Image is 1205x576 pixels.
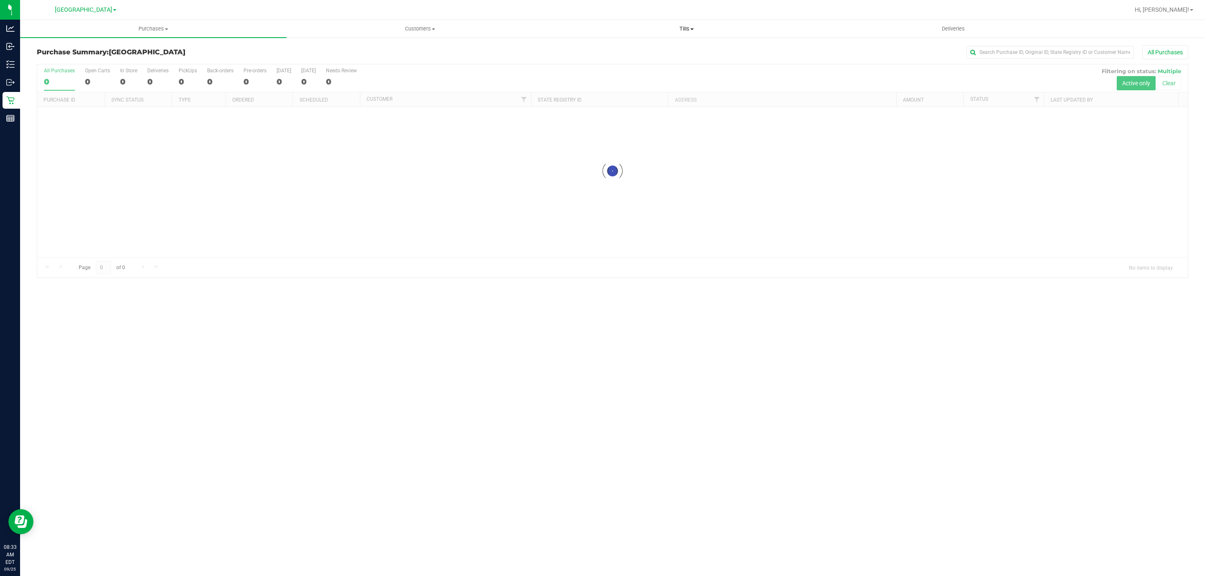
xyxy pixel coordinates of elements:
inline-svg: Analytics [6,24,15,33]
span: [GEOGRAPHIC_DATA] [109,48,185,56]
p: 09/25 [4,566,16,572]
a: Tills [553,20,820,38]
p: 08:33 AM EDT [4,543,16,566]
a: Deliveries [820,20,1087,38]
a: Purchases [20,20,287,38]
span: Deliveries [931,25,976,33]
span: Tills [554,25,819,33]
h3: Purchase Summary: [37,48,420,56]
button: All Purchases [1142,45,1188,59]
a: Customers [287,20,553,38]
span: Purchases [20,25,287,33]
inline-svg: Reports [6,114,15,122]
span: Hi, [PERSON_NAME]! [1135,6,1189,13]
inline-svg: Retail [6,96,15,104]
span: [GEOGRAPHIC_DATA] [55,6,112,13]
inline-svg: Inbound [6,42,15,51]
input: Search Purchase ID, Original ID, State Registry ID or Customer Name... [967,46,1134,59]
inline-svg: Inventory [6,60,15,69]
iframe: Resource center [8,509,33,534]
span: Customers [287,25,553,33]
inline-svg: Outbound [6,78,15,87]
